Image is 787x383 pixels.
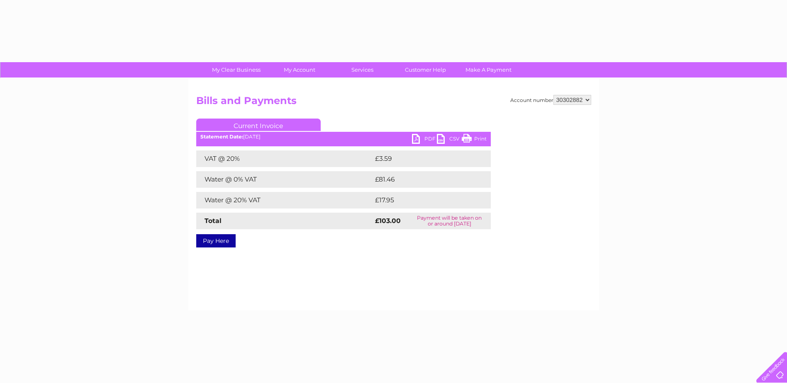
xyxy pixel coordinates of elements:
[196,192,373,208] td: Water @ 20% VAT
[196,95,591,111] h2: Bills and Payments
[391,62,460,78] a: Customer Help
[202,62,270,78] a: My Clear Business
[196,171,373,188] td: Water @ 0% VAT
[196,119,321,131] a: Current Invoice
[510,95,591,105] div: Account number
[265,62,334,78] a: My Account
[373,171,473,188] td: £81.46
[200,133,243,140] b: Statement Date:
[462,134,487,146] a: Print
[373,150,471,167] td: £3.59
[205,217,222,225] strong: Total
[412,134,437,146] a: PDF
[373,192,473,208] td: £17.95
[196,134,491,140] div: [DATE]
[196,234,236,247] a: Pay Here
[454,62,523,78] a: Make A Payment
[328,62,397,78] a: Services
[196,150,373,167] td: VAT @ 20%
[437,134,462,146] a: CSV
[408,213,490,229] td: Payment will be taken on or around [DATE]
[375,217,401,225] strong: £103.00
